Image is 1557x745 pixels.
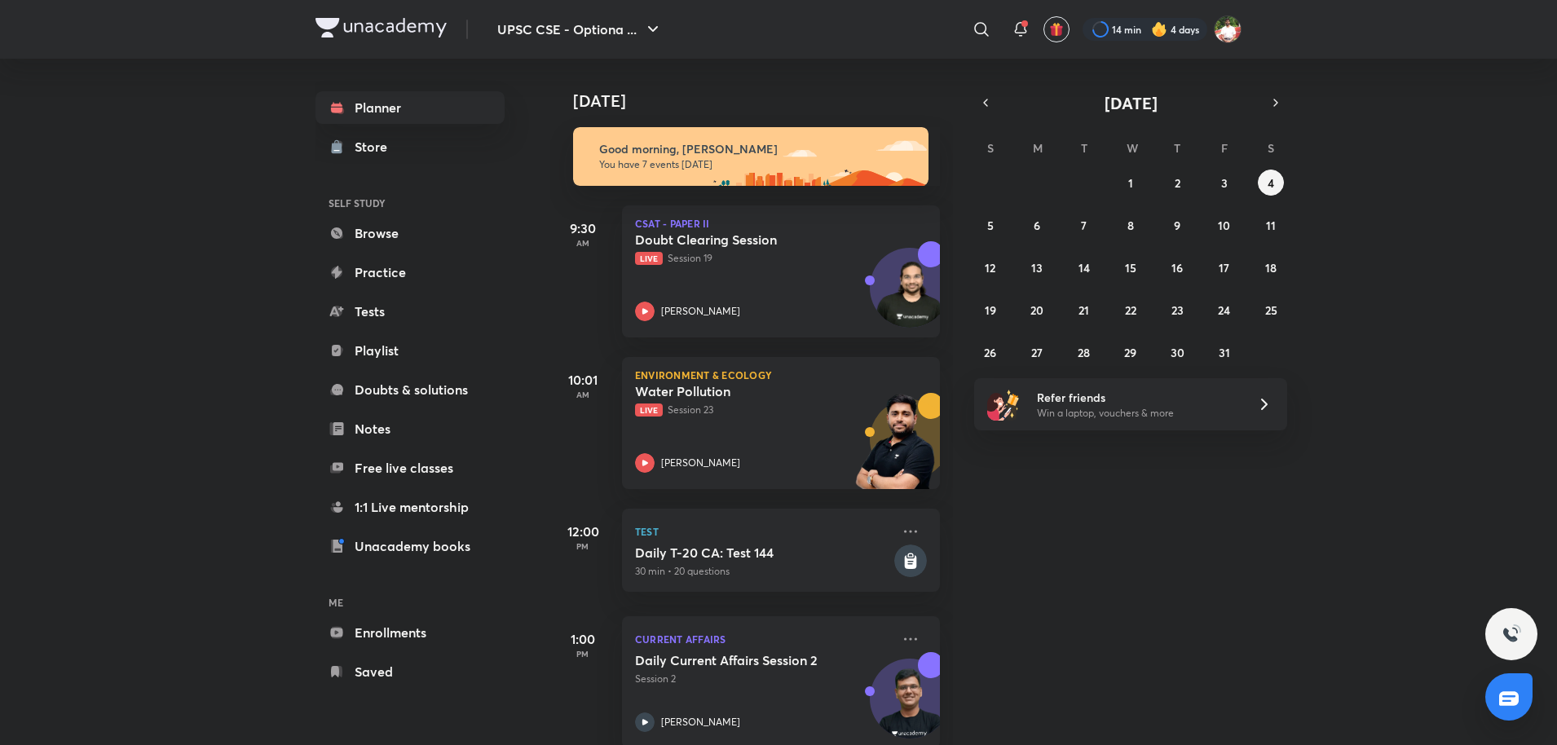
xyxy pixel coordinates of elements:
span: Live [635,403,663,417]
button: October 9, 2025 [1164,212,1190,238]
p: CSAT - Paper II [635,218,927,228]
a: Store [315,130,505,163]
button: October 26, 2025 [977,339,1003,365]
h6: Good morning, [PERSON_NAME] [599,142,914,156]
button: October 3, 2025 [1211,170,1237,196]
abbr: Tuesday [1081,140,1087,156]
p: 30 min • 20 questions [635,564,891,579]
abbr: October 25, 2025 [1265,302,1277,318]
button: October 4, 2025 [1258,170,1284,196]
h4: [DATE] [573,91,956,111]
abbr: October 7, 2025 [1081,218,1087,233]
a: Playlist [315,334,505,367]
button: [DATE] [997,91,1264,114]
img: morning [573,127,928,186]
img: ttu [1502,624,1521,644]
p: AM [550,390,615,399]
button: October 10, 2025 [1211,212,1237,238]
img: Company Logo [315,18,447,37]
h5: Daily T-20 CA: Test 144 [635,544,891,561]
button: October 11, 2025 [1258,212,1284,238]
button: avatar [1043,16,1070,42]
button: October 20, 2025 [1024,297,1050,323]
a: Browse [315,217,505,249]
button: October 29, 2025 [1118,339,1144,365]
button: October 25, 2025 [1258,297,1284,323]
h6: Refer friends [1037,389,1237,406]
button: October 24, 2025 [1211,297,1237,323]
span: Live [635,252,663,265]
button: October 17, 2025 [1211,254,1237,280]
h5: 9:30 [550,218,615,238]
img: avatar [1049,22,1064,37]
button: October 30, 2025 [1164,339,1190,365]
abbr: October 9, 2025 [1174,218,1180,233]
p: [PERSON_NAME] [661,304,740,319]
abbr: October 13, 2025 [1031,260,1043,276]
a: Unacademy books [315,530,505,562]
abbr: October 20, 2025 [1030,302,1043,318]
abbr: October 5, 2025 [987,218,994,233]
abbr: October 28, 2025 [1078,345,1090,360]
p: Current Affairs [635,629,891,649]
a: Doubts & solutions [315,373,505,406]
button: October 14, 2025 [1071,254,1097,280]
abbr: October 23, 2025 [1171,302,1184,318]
h5: Water Pollution [635,383,838,399]
button: October 19, 2025 [977,297,1003,323]
img: Shashank Soni [1214,15,1242,43]
abbr: October 19, 2025 [985,302,996,318]
abbr: October 31, 2025 [1219,345,1230,360]
abbr: October 21, 2025 [1078,302,1089,318]
button: October 13, 2025 [1024,254,1050,280]
p: AM [550,238,615,248]
abbr: October 22, 2025 [1125,302,1136,318]
abbr: October 14, 2025 [1078,260,1090,276]
a: 1:1 Live mentorship [315,491,505,523]
p: Session 2 [635,672,891,686]
abbr: October 18, 2025 [1265,260,1277,276]
abbr: October 17, 2025 [1219,260,1229,276]
p: PM [550,541,615,551]
p: Environment & Ecology [635,370,927,380]
abbr: October 6, 2025 [1034,218,1040,233]
button: October 28, 2025 [1071,339,1097,365]
p: PM [550,649,615,659]
button: October 2, 2025 [1164,170,1190,196]
button: October 21, 2025 [1071,297,1097,323]
p: Win a laptop, vouchers & more [1037,406,1237,421]
a: Tests [315,295,505,328]
abbr: October 1, 2025 [1128,175,1133,191]
abbr: October 11, 2025 [1266,218,1276,233]
abbr: Monday [1033,140,1043,156]
img: referral [987,388,1020,421]
p: Session 23 [635,403,891,417]
button: October 12, 2025 [977,254,1003,280]
button: October 18, 2025 [1258,254,1284,280]
h6: ME [315,589,505,616]
abbr: Friday [1221,140,1228,156]
p: [PERSON_NAME] [661,456,740,470]
abbr: October 10, 2025 [1218,218,1230,233]
abbr: Saturday [1268,140,1274,156]
abbr: October 2, 2025 [1175,175,1180,191]
p: [PERSON_NAME] [661,715,740,730]
h5: Daily Current Affairs Session 2 [635,652,838,668]
a: Company Logo [315,18,447,42]
abbr: October 29, 2025 [1124,345,1136,360]
button: October 23, 2025 [1164,297,1190,323]
button: October 8, 2025 [1118,212,1144,238]
button: October 31, 2025 [1211,339,1237,365]
a: Practice [315,256,505,289]
button: UPSC CSE - Optiona ... [487,13,673,46]
abbr: Wednesday [1127,140,1138,156]
abbr: Sunday [987,140,994,156]
button: October 22, 2025 [1118,297,1144,323]
h5: 1:00 [550,629,615,649]
abbr: October 4, 2025 [1268,175,1274,191]
p: Test [635,522,891,541]
h6: SELF STUDY [315,189,505,217]
img: streak [1151,21,1167,37]
abbr: October 3, 2025 [1221,175,1228,191]
h5: 10:01 [550,370,615,390]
